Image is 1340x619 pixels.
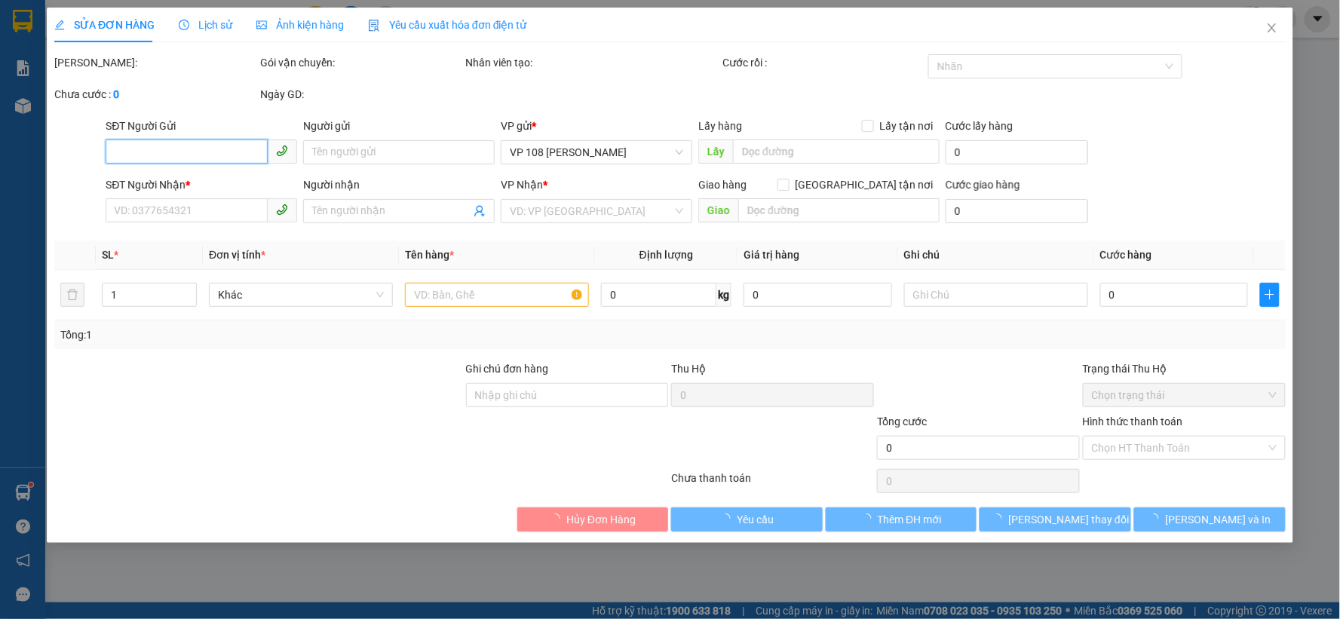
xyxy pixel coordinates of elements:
div: Ngày GD: [260,86,463,103]
label: Cước giao hàng [946,179,1020,191]
span: Giao [699,198,739,222]
span: loading [861,513,878,524]
input: Ghi Chú [904,283,1088,307]
span: Tổng cước [877,415,927,427]
div: SĐT Người Gửi [106,118,297,134]
span: loading [992,513,1009,524]
span: Giao hàng [699,179,747,191]
span: [PERSON_NAME] thay đổi [1009,511,1130,528]
span: Đơn vị tính [209,249,265,261]
input: Dọc đường [739,198,940,222]
span: Yêu cầu xuất hóa đơn điện tử [368,19,527,31]
div: VP gửi [501,118,693,134]
span: [GEOGRAPHIC_DATA] tận nơi [790,176,940,193]
input: Ghi chú đơn hàng [466,383,669,407]
input: Cước lấy hàng [946,140,1088,164]
span: picture [256,20,267,30]
span: Hủy Đơn Hàng [566,511,636,528]
th: Ghi chú [898,241,1094,270]
span: loading [550,513,566,524]
span: Định lượng [639,249,693,261]
button: plus [1260,283,1279,307]
div: Tổng: 1 [60,326,517,343]
span: edit [54,20,65,30]
input: Cước giao hàng [946,199,1088,223]
span: Cước hàng [1100,249,1152,261]
span: loading [720,513,737,524]
span: plus [1261,289,1278,301]
span: Thêm ĐH mới [878,511,942,528]
span: SL [102,249,114,261]
span: Giá trị hàng [744,249,799,261]
div: Gói vận chuyển: [260,54,463,71]
div: [PERSON_NAME]: [54,54,257,71]
b: 0 [113,88,119,100]
label: Cước lấy hàng [946,120,1013,132]
span: user-add [474,205,486,217]
span: Lấy tận nơi [874,118,940,134]
label: Hình thức thanh toán [1083,415,1183,427]
button: [PERSON_NAME] thay đổi [980,507,1132,532]
span: Ảnh kiện hàng [256,19,344,31]
button: Hủy Đơn Hàng [517,507,669,532]
span: VP Nhận [501,179,544,191]
span: Tên hàng [405,249,454,261]
span: Yêu cầu [737,511,774,528]
div: SĐT Người Nhận [106,176,297,193]
span: [PERSON_NAME] và In [1166,511,1271,528]
button: delete [60,283,84,307]
span: VP 108 Lê Hồng Phong - Vũng Tàu [511,141,684,164]
div: Trạng thái Thu Hộ [1083,360,1286,377]
span: clock-circle [179,20,189,30]
div: Chưa thanh toán [670,470,875,496]
button: [PERSON_NAME] và In [1134,507,1286,532]
span: Lịch sử [179,19,232,31]
span: Lấy [699,139,734,164]
label: Ghi chú đơn hàng [466,363,549,375]
button: Thêm ĐH mới [826,507,977,532]
input: Dọc đường [734,139,940,164]
img: icon [368,20,380,32]
span: loading [1149,513,1166,524]
div: Người gửi [303,118,495,134]
span: phone [276,204,288,216]
span: SỬA ĐƠN HÀNG [54,19,155,31]
button: Close [1251,8,1293,50]
span: Lấy hàng [699,120,743,132]
div: Người nhận [303,176,495,193]
span: Chọn trạng thái [1092,384,1277,406]
span: kg [716,283,731,307]
div: Nhân viên tạo: [466,54,720,71]
span: Khác [218,283,384,306]
div: Chưa cước : [54,86,257,103]
span: close [1266,22,1278,34]
span: Thu Hộ [671,363,706,375]
input: VD: Bàn, Ghế [405,283,589,307]
span: phone [276,145,288,157]
button: Yêu cầu [672,507,823,532]
div: Cước rồi : [723,54,926,71]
